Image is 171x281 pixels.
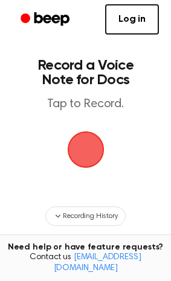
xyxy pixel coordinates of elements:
span: Recording History [63,211,117,222]
p: Tap to Record. [22,97,149,112]
span: Contact us [7,253,164,274]
h1: Record a Voice Note for Docs [22,58,149,87]
a: Log in [105,4,159,35]
a: Beep [12,8,80,31]
a: [EMAIL_ADDRESS][DOMAIN_NAME] [54,253,141,273]
button: Recording History [45,207,125,226]
img: Beep Logo [68,131,104,168]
